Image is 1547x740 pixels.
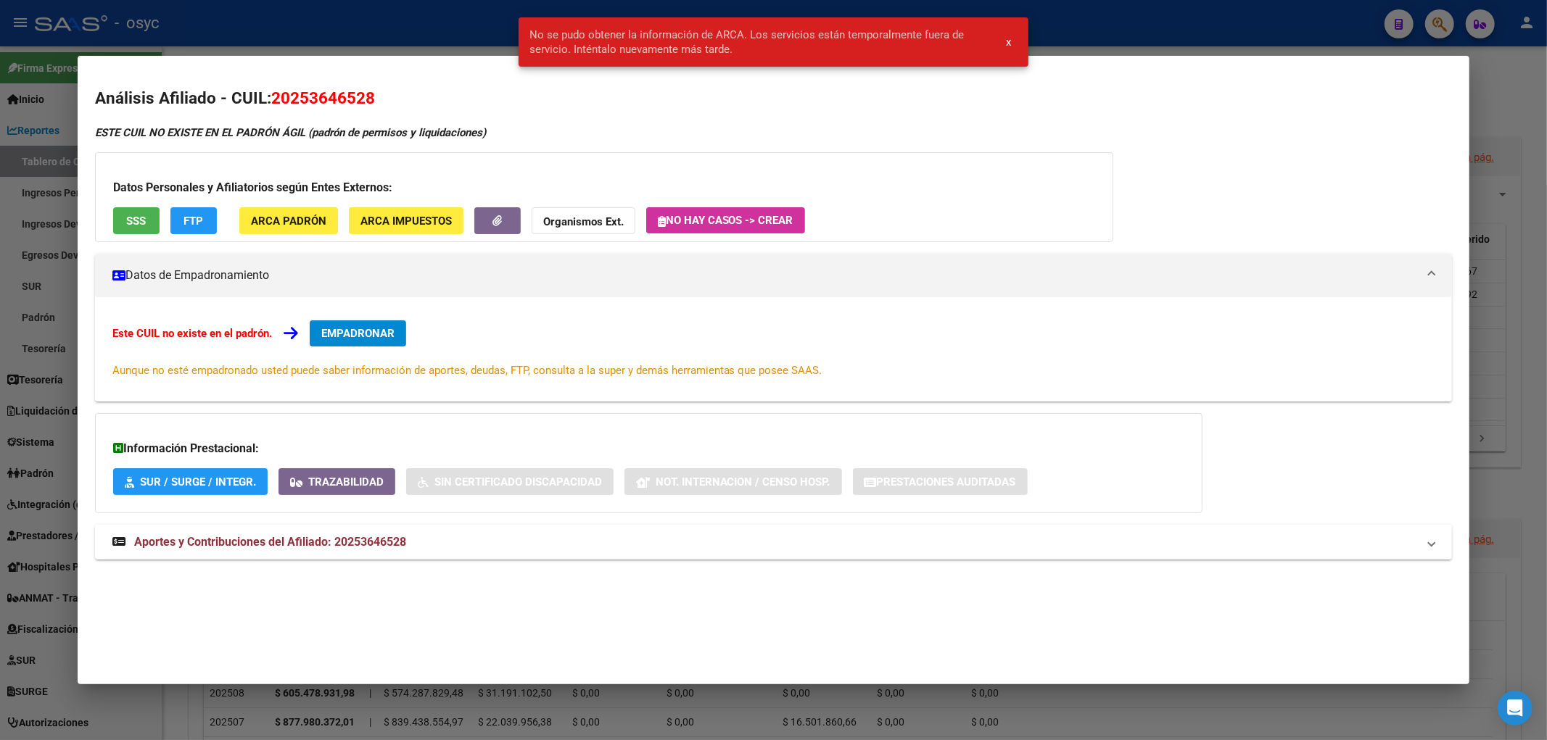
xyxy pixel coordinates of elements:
button: Sin Certificado Discapacidad [406,468,614,495]
button: Trazabilidad [279,468,395,495]
span: Trazabilidad [308,475,384,489]
h3: Información Prestacional: [113,440,1184,457]
mat-panel-title: Datos de Empadronamiento [112,267,1418,284]
button: SSS [113,207,160,234]
button: FTP [170,207,217,234]
button: ARCA Impuestos [349,207,463,234]
span: x [1006,36,1011,49]
span: SUR / SURGE / INTEGR. [140,475,256,489]
span: 20253646528 [271,88,375,107]
div: Open Intercom Messenger [1498,691,1532,726]
strong: Este CUIL no existe en el padrón. [112,327,272,340]
span: FTP [183,215,203,228]
button: ARCA Padrón [239,207,338,234]
span: Not. Internacion / Censo Hosp. [656,475,830,489]
span: Aportes y Contribuciones del Afiliado: 20253646528 [134,535,406,549]
button: Not. Internacion / Censo Hosp. [624,468,842,495]
span: No se pudo obtener la información de ARCA. Los servicios están temporalmente fuera de servicio. I... [530,28,989,57]
button: Organismos Ext. [532,207,635,234]
h2: Análisis Afiliado - CUIL: [95,86,1453,111]
strong: Organismos Ext. [543,215,624,228]
mat-expansion-panel-header: Datos de Empadronamiento [95,254,1453,297]
button: Prestaciones Auditadas [853,468,1028,495]
span: ARCA Impuestos [360,215,452,228]
span: No hay casos -> Crear [658,214,793,227]
button: No hay casos -> Crear [646,207,805,233]
span: SSS [126,215,146,228]
button: EMPADRONAR [310,320,406,346]
h3: Datos Personales y Afiliatorios según Entes Externos: [113,179,1095,196]
div: Datos de Empadronamiento [95,297,1453,402]
span: ARCA Padrón [251,215,326,228]
mat-expansion-panel-header: Aportes y Contribuciones del Afiliado: 20253646528 [95,525,1453,560]
span: Aunque no esté empadronado usted puede saber información de aportes, deudas, FTP, consulta a la s... [112,364,822,377]
span: EMPADRONAR [321,327,395,340]
span: Prestaciones Auditadas [877,475,1016,489]
strong: ESTE CUIL NO EXISTE EN EL PADRÓN ÁGIL (padrón de permisos y liquidaciones) [95,126,486,139]
button: x [994,29,1023,55]
button: SUR / SURGE / INTEGR. [113,468,268,495]
span: Sin Certificado Discapacidad [434,475,602,489]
